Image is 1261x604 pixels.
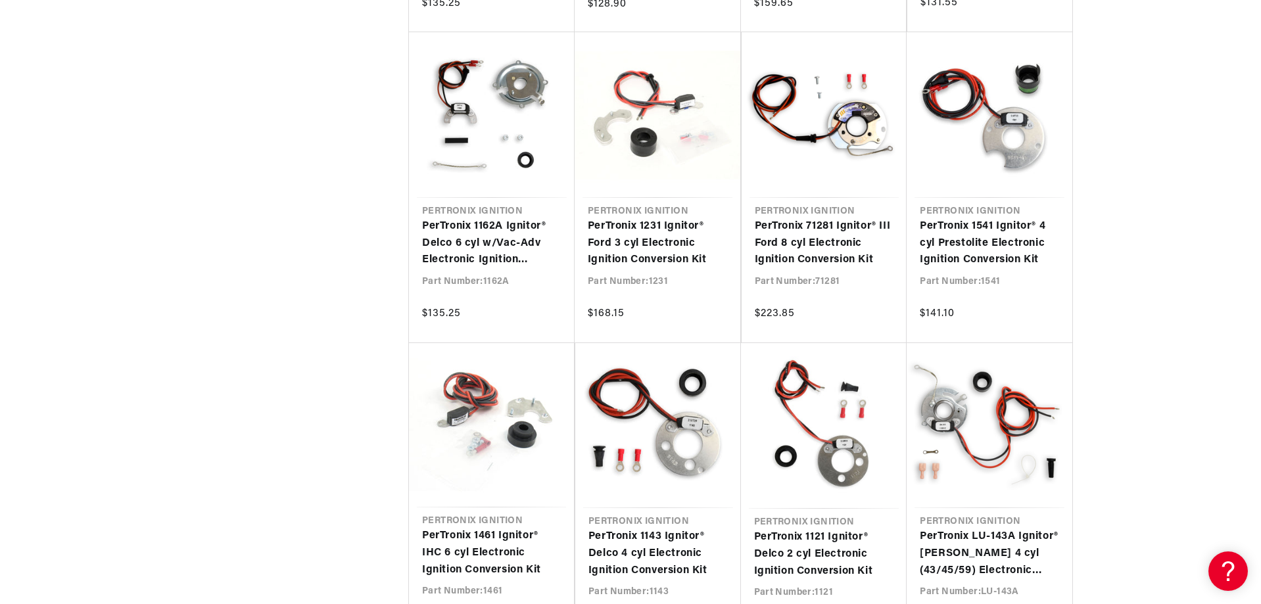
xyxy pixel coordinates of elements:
[754,529,894,580] a: PerTronix 1121 Ignitor® Delco 2 cyl Electronic Ignition Conversion Kit
[422,218,561,269] a: PerTronix 1162A Ignitor® Delco 6 cyl w/Vac-Adv Electronic Ignition Conversion Kit
[588,218,727,269] a: PerTronix 1231 Ignitor® Ford 3 cyl Electronic Ignition Conversion Kit
[920,528,1059,579] a: PerTronix LU-143A Ignitor® [PERSON_NAME] 4 cyl (43/45/59) Electronic Ignition Conversion Kit
[755,218,894,269] a: PerTronix 71281 Ignitor® III Ford 8 cyl Electronic Ignition Conversion Kit
[920,218,1059,269] a: PerTronix 1541 Ignitor® 4 cyl Prestolite Electronic Ignition Conversion Kit
[422,528,561,578] a: PerTronix 1461 Ignitor® IHC 6 cyl Electronic Ignition Conversion Kit
[588,528,728,579] a: PerTronix 1143 Ignitor® Delco 4 cyl Electronic Ignition Conversion Kit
